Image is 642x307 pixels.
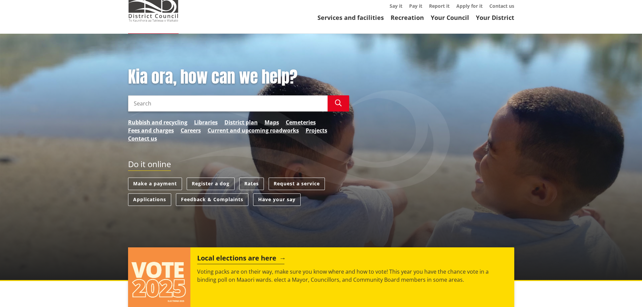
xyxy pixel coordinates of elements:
[176,193,248,206] a: Feedback & Complaints
[409,3,422,9] a: Pay it
[269,178,325,190] a: Request a service
[197,268,507,284] p: Voting packs are on their way, make sure you know where and how to vote! This year you have the c...
[286,118,316,126] a: Cemeteries
[253,193,301,206] a: Have your say
[128,95,328,112] input: Search input
[224,118,258,126] a: District plan
[128,67,349,87] h1: Kia ora, how can we help?
[390,3,402,9] a: Say it
[611,279,635,303] iframe: Messenger Launcher
[128,134,157,143] a: Contact us
[476,13,514,22] a: Your District
[265,118,279,126] a: Maps
[317,13,384,22] a: Services and facilities
[456,3,483,9] a: Apply for it
[197,254,284,264] h2: Local elections are here
[194,118,218,126] a: Libraries
[181,126,201,134] a: Careers
[391,13,424,22] a: Recreation
[128,126,174,134] a: Fees and charges
[431,13,469,22] a: Your Council
[187,178,235,190] a: Register a dog
[429,3,450,9] a: Report it
[489,3,514,9] a: Contact us
[239,178,264,190] a: Rates
[306,126,327,134] a: Projects
[128,193,171,206] a: Applications
[208,126,299,134] a: Current and upcoming roadworks
[128,178,182,190] a: Make a payment
[128,118,187,126] a: Rubbish and recycling
[128,159,171,171] h2: Do it online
